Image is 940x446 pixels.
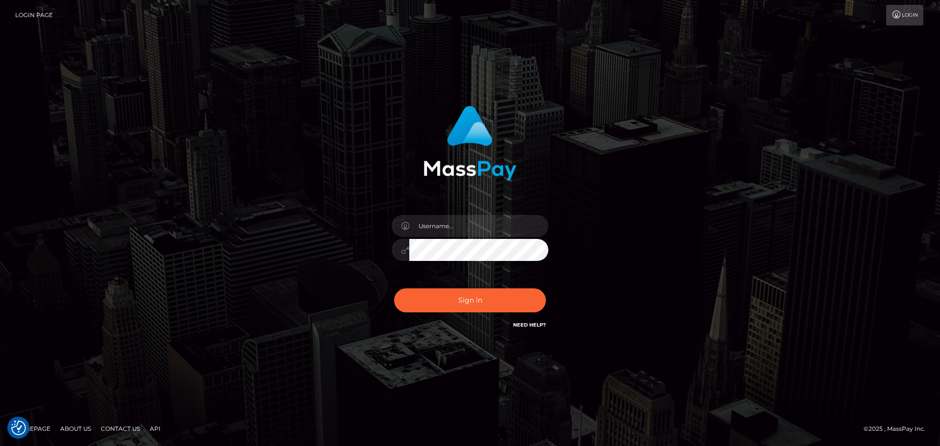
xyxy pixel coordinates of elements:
[864,423,933,434] div: © 2025 , MassPay Inc.
[886,5,923,25] a: Login
[423,106,517,181] img: MassPay Login
[97,421,144,436] a: Contact Us
[11,421,54,436] a: Homepage
[11,421,26,435] img: Revisit consent button
[513,322,546,328] a: Need Help?
[15,5,53,25] a: Login Page
[409,215,548,237] input: Username...
[394,288,546,312] button: Sign in
[146,421,164,436] a: API
[56,421,95,436] a: About Us
[11,421,26,435] button: Consent Preferences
